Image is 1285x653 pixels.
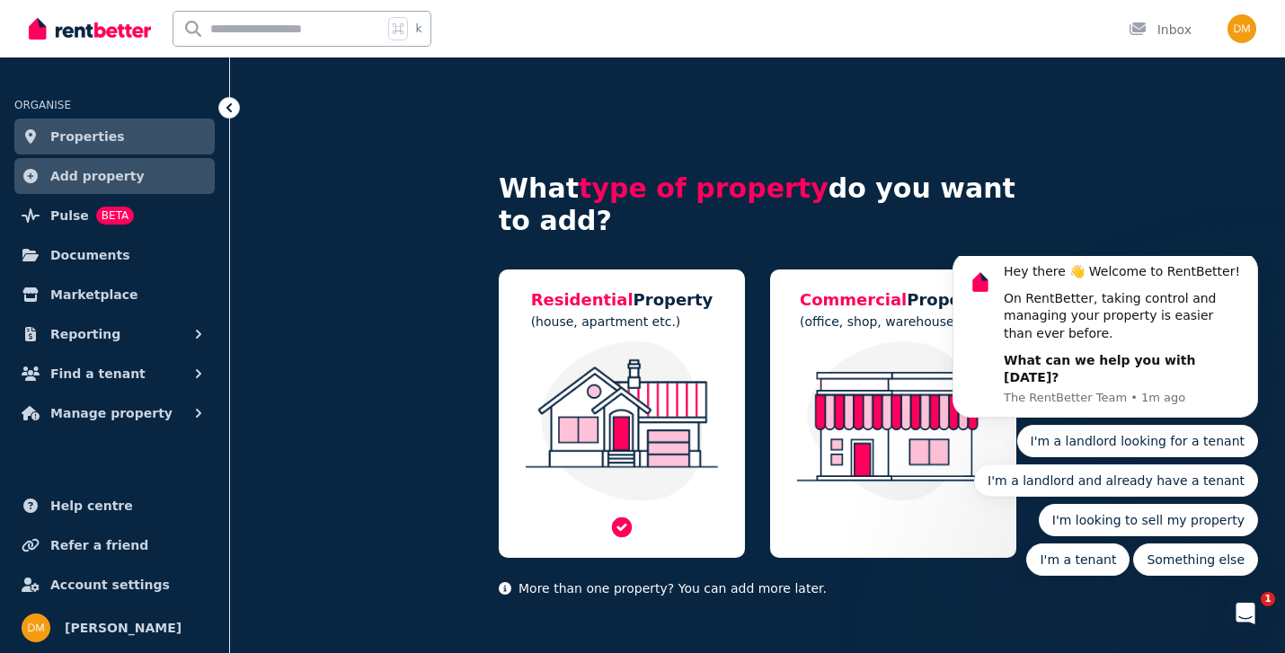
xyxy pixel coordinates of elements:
button: Quick reply: I'm a landlord and already have a tenant [49,208,332,241]
span: BETA [96,207,134,225]
span: Reporting [50,323,120,345]
span: Add property [50,165,145,187]
div: Quick reply options [27,169,332,320]
span: 1 [1261,592,1275,606]
span: Refer a friend [50,534,148,556]
span: Commercial [800,290,907,309]
span: Residential [531,290,634,309]
button: Quick reply: I'm a tenant [101,287,204,320]
div: Inbox [1129,21,1192,39]
button: Reporting [14,316,215,352]
span: type of property [579,172,829,204]
a: Marketplace [14,277,215,313]
div: Hey there 👋 Welcome to RentBetter! [78,7,319,25]
p: Message from The RentBetter Team, sent 1m ago [78,134,319,150]
span: ORGANISE [14,99,71,111]
span: Manage property [50,402,173,424]
a: Properties [14,119,215,154]
button: Quick reply: Something else [208,287,332,320]
a: Help centre [14,488,215,524]
iframe: Intercom notifications message [926,256,1285,587]
p: More than one property? You can add more later. [499,579,1016,597]
a: PulseBETA [14,198,215,234]
b: What can we help you with [DATE]? [78,97,270,129]
span: Help centre [50,495,133,516]
a: Documents [14,237,215,273]
img: Dipesh MANDALIA [22,613,50,642]
a: Refer a friend [14,527,215,563]
span: [PERSON_NAME] [65,617,182,639]
img: Profile image for The RentBetter Team [40,12,69,40]
img: Residential Property [517,341,727,501]
span: Find a tenant [50,363,146,384]
img: Dipesh MANDALIA [1227,14,1256,43]
span: Pulse [50,205,89,226]
span: Documents [50,244,130,266]
p: (office, shop, warehouse etc.) [800,313,987,331]
span: Account settings [50,574,170,596]
p: (house, apartment etc.) [531,313,713,331]
div: Message content [78,7,319,131]
h4: What do you want to add? [499,172,1016,237]
h5: Property [531,287,713,313]
a: Add property [14,158,215,194]
button: Manage property [14,395,215,431]
span: Marketplace [50,284,137,305]
a: Account settings [14,567,215,603]
h5: Property [800,287,987,313]
button: Quick reply: I'm a landlord looking for a tenant [92,169,333,201]
img: Commercial Property [788,341,998,501]
iframe: Intercom live chat [1224,592,1267,635]
div: On RentBetter, taking control and managing your property is easier than ever before. [78,34,319,87]
span: k [415,22,421,36]
button: Quick reply: I'm looking to sell my property [113,248,332,280]
button: Find a tenant [14,356,215,392]
img: RentBetter [29,15,151,42]
span: Properties [50,126,125,147]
